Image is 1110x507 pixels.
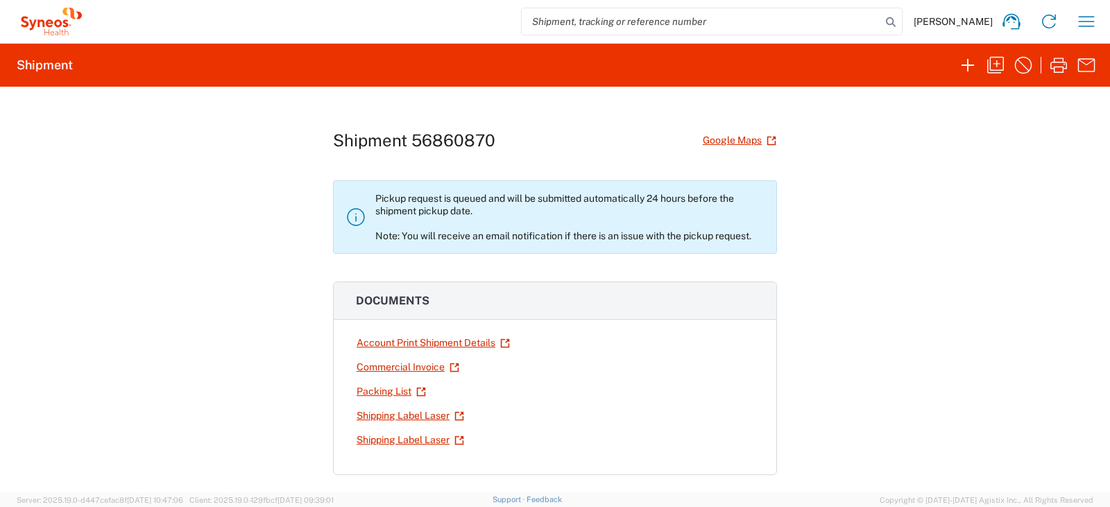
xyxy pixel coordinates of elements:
h2: Shipment [17,57,73,74]
span: [PERSON_NAME] [914,15,993,28]
a: Feedback [527,495,562,504]
span: Client: 2025.19.0-129fbcf [189,496,334,504]
span: Server: 2025.19.0-d447cefac8f [17,496,183,504]
span: [DATE] 09:39:01 [277,496,334,504]
a: Account Print Shipment Details [356,331,511,355]
a: Support [493,495,527,504]
p: Pickup request is queued and will be submitted automatically 24 hours before the shipment pickup ... [375,192,765,242]
span: [DATE] 10:47:06 [127,496,183,504]
a: Shipping Label Laser [356,428,465,452]
a: Google Maps [702,128,777,153]
span: Documents [356,294,429,307]
h1: Shipment 56860870 [333,130,495,151]
a: Packing List [356,379,427,404]
a: Commercial Invoice [356,355,460,379]
span: Copyright © [DATE]-[DATE] Agistix Inc., All Rights Reserved [880,494,1093,506]
input: Shipment, tracking or reference number [522,8,881,35]
a: Shipping Label Laser [356,404,465,428]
